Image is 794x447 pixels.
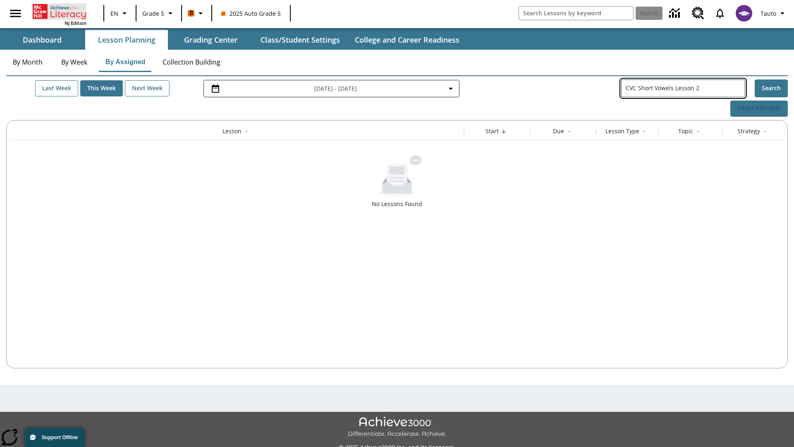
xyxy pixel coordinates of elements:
span: NJ Edition [65,20,86,26]
span: Tauto [761,9,776,18]
button: Support Offline [25,428,84,447]
button: Language: EN, Select a language [107,6,133,21]
img: Achieve3000 Differentiate Accelerate Achieve [348,417,446,438]
button: Collection Building [156,52,227,72]
div: Lesson [222,127,242,135]
button: Profile/Settings [757,6,791,21]
button: This Week [80,80,123,96]
div: Strategy [737,127,760,135]
button: Grading Center [170,30,252,50]
div: Lesson Type [605,127,639,135]
button: By Assigned [99,52,152,72]
span: [DATE] - [DATE] [314,84,357,93]
button: Select a new avatar [731,2,757,24]
button: College and Career Readiness [348,30,466,50]
a: Notifications [709,2,731,24]
button: Class/Student Settings [254,30,347,50]
button: Sort [639,127,649,137]
button: Sort [499,127,509,137]
span: EN [110,9,118,18]
input: Search Assigned Lessons [626,82,745,94]
div: No Lessons Found [372,200,422,208]
a: Home [33,3,86,20]
button: Lesson Planning [85,30,168,50]
a: Resource Center, Will open in new tab [687,2,709,24]
button: Dashboard [1,30,84,50]
button: Open side menu [3,1,28,26]
svg: Collapse Date Range Filter [446,84,456,94]
button: Grade: Grade 5, Select a grade [139,6,179,21]
button: Search [755,79,788,97]
button: By Month [6,52,49,72]
div: Start [485,127,499,135]
button: Last Week [35,80,78,96]
input: search field [519,7,633,20]
span: Support Offline [42,435,78,440]
span: 2025 Auto Grade 5 [221,9,281,18]
button: Sort [693,127,703,137]
button: Sort [564,127,574,137]
div: Due [553,127,564,135]
span: B [189,8,193,18]
div: Topic [678,127,693,135]
button: Sort [242,127,251,137]
button: By Week [53,52,95,72]
button: Next Week [125,80,170,96]
div: No Lessons Found [10,155,784,208]
span: Grade 5 [142,9,164,18]
button: Select the date range menu item [207,84,456,94]
button: Boost Class color is orange. Change class color [184,6,209,21]
div: Home [33,2,86,26]
a: Data Center [664,2,687,25]
img: avatar image [736,5,752,22]
button: Sort [760,127,770,137]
